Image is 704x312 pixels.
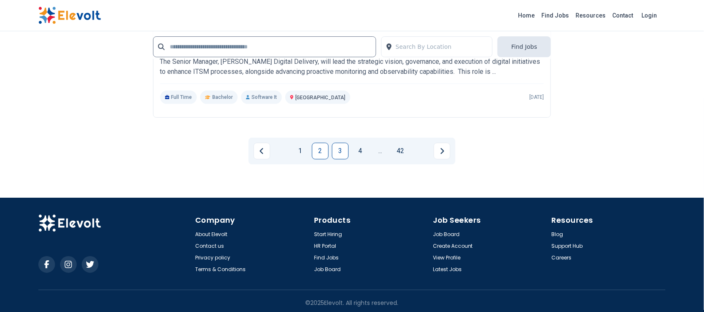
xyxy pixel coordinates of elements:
[314,266,341,273] a: Job Board
[433,243,473,249] a: Create Account
[433,231,460,238] a: Job Board
[515,9,538,22] a: Home
[312,143,329,159] a: Page 2 is your current page
[195,243,224,249] a: Contact us
[314,214,428,226] h4: Products
[38,7,101,24] img: Elevolt
[314,231,342,238] a: Start Hiring
[538,9,573,22] a: Find Jobs
[195,231,227,238] a: About Elevolt
[552,254,572,261] a: Careers
[552,214,666,226] h4: Resources
[212,94,233,101] span: Bachelor
[195,254,230,261] a: Privacy policy
[529,94,544,101] p: [DATE]
[314,243,336,249] a: HR Portal
[306,299,399,307] p: © 2025 Elevolt. All rights reserved.
[38,214,101,232] img: Elevolt
[160,57,544,77] p: The Senior Manager, [PERSON_NAME] Digital Delivery, will lead the strategic vision, governance, a...
[609,9,637,22] a: Contact
[662,272,704,312] iframe: Chat Widget
[292,143,309,159] a: Page 1
[314,254,339,261] a: Find Jobs
[160,91,197,104] p: Full Time
[160,31,544,104] a: Equity BankSenior [PERSON_NAME] Digital Delivery ManagerEquity BankThe Senior Manager, [PERSON_NA...
[433,266,462,273] a: Latest Jobs
[433,254,460,261] a: View Profile
[332,143,349,159] a: Page 3
[195,214,309,226] h4: Company
[254,143,450,159] ul: Pagination
[498,36,551,57] button: Find Jobs
[552,231,563,238] a: Blog
[573,9,609,22] a: Resources
[295,95,345,101] span: [GEOGRAPHIC_DATA]
[637,7,662,24] a: Login
[433,214,547,226] h4: Job Seekers
[254,143,270,159] a: Previous page
[392,143,409,159] a: Page 42
[241,91,282,104] p: Software It
[352,143,369,159] a: Page 4
[195,266,246,273] a: Terms & Conditions
[372,143,389,159] a: Jump forward
[552,243,583,249] a: Support Hub
[434,143,450,159] a: Next page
